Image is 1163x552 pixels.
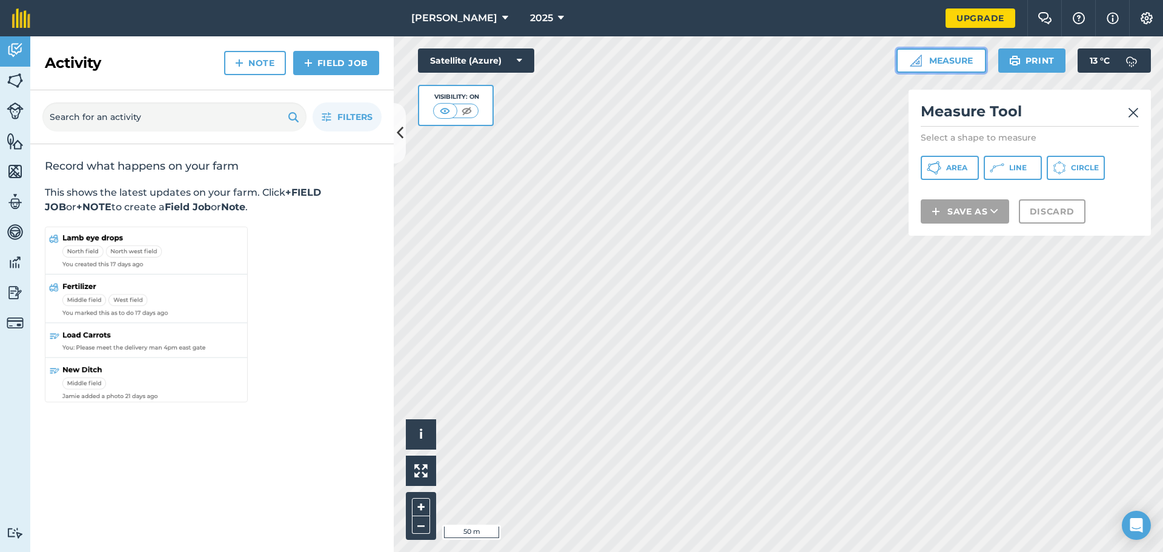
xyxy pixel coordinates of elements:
[165,201,211,213] strong: Field Job
[921,102,1139,127] h2: Measure Tool
[42,102,306,131] input: Search for an activity
[7,314,24,331] img: svg+xml;base64,PD94bWwgdmVyc2lvbj0iMS4wIiBlbmNvZGluZz0idXRmLTgiPz4KPCEtLSBHZW5lcmF0b3I6IEFkb2JlIE...
[1019,199,1085,224] button: Discard
[45,185,379,214] p: This shows the latest updates on your farm. Click or to create a or .
[459,105,474,117] img: svg+xml;base64,PHN2ZyB4bWxucz0iaHR0cDovL3d3dy53My5vcmcvMjAwMC9zdmciIHdpZHRoPSI1MCIgaGVpZ2h0PSI0MC...
[7,284,24,302] img: svg+xml;base64,PD94bWwgdmVyc2lvbj0iMS4wIiBlbmNvZGluZz0idXRmLTgiPz4KPCEtLSBHZW5lcmF0b3I6IEFkb2JlIE...
[7,527,24,539] img: svg+xml;base64,PD94bWwgdmVyc2lvbj0iMS4wIiBlbmNvZGluZz0idXRmLTgiPz4KPCEtLSBHZW5lcmF0b3I6IEFkb2JlIE...
[1072,12,1086,24] img: A question mark icon
[45,159,379,173] h2: Record what happens on your farm
[412,498,430,516] button: +
[224,51,286,75] a: Note
[921,156,979,180] button: Area
[437,105,452,117] img: svg+xml;base64,PHN2ZyB4bWxucz0iaHR0cDovL3d3dy53My5vcmcvMjAwMC9zdmciIHdpZHRoPSI1MCIgaGVpZ2h0PSI0MC...
[530,11,553,25] span: 2025
[1128,105,1139,120] img: svg+xml;base64,PHN2ZyB4bWxucz0iaHR0cDovL3d3dy53My5vcmcvMjAwMC9zdmciIHdpZHRoPSIyMiIgaGVpZ2h0PSIzMC...
[946,163,967,173] span: Area
[910,55,922,67] img: Ruler icon
[7,193,24,211] img: svg+xml;base64,PD94bWwgdmVyc2lvbj0iMS4wIiBlbmNvZGluZz0idXRmLTgiPz4KPCEtLSBHZW5lcmF0b3I6IEFkb2JlIE...
[1071,163,1099,173] span: Circle
[7,41,24,59] img: svg+xml;base64,PD94bWwgdmVyc2lvbj0iMS4wIiBlbmNvZGluZz0idXRmLTgiPz4KPCEtLSBHZW5lcmF0b3I6IEFkb2JlIE...
[411,11,497,25] span: [PERSON_NAME]
[1090,48,1110,73] span: 13 ° C
[998,48,1066,73] button: Print
[896,48,986,73] button: Measure
[414,464,428,477] img: Four arrows, one pointing top left, one top right, one bottom right and the last bottom left
[235,56,244,70] img: svg+xml;base64,PHN2ZyB4bWxucz0iaHR0cDovL3d3dy53My5vcmcvMjAwMC9zdmciIHdpZHRoPSIxNCIgaGVpZ2h0PSIyNC...
[12,8,30,28] img: fieldmargin Logo
[1078,48,1151,73] button: 13 °C
[76,201,111,213] strong: +NOTE
[1009,53,1021,68] img: svg+xml;base64,PHN2ZyB4bWxucz0iaHR0cDovL3d3dy53My5vcmcvMjAwMC9zdmciIHdpZHRoPSIxOSIgaGVpZ2h0PSIyNC...
[293,51,379,75] a: Field Job
[7,253,24,271] img: svg+xml;base64,PD94bWwgdmVyc2lvbj0iMS4wIiBlbmNvZGluZz0idXRmLTgiPz4KPCEtLSBHZW5lcmF0b3I6IEFkb2JlIE...
[1107,11,1119,25] img: svg+xml;base64,PHN2ZyB4bWxucz0iaHR0cDovL3d3dy53My5vcmcvMjAwMC9zdmciIHdpZHRoPSIxNyIgaGVpZ2h0PSIxNy...
[304,56,313,70] img: svg+xml;base64,PHN2ZyB4bWxucz0iaHR0cDovL3d3dy53My5vcmcvMjAwMC9zdmciIHdpZHRoPSIxNCIgaGVpZ2h0PSIyNC...
[313,102,382,131] button: Filters
[7,71,24,90] img: svg+xml;base64,PHN2ZyB4bWxucz0iaHR0cDovL3d3dy53My5vcmcvMjAwMC9zdmciIHdpZHRoPSI1NiIgaGVpZ2h0PSI2MC...
[288,110,299,124] img: svg+xml;base64,PHN2ZyB4bWxucz0iaHR0cDovL3d3dy53My5vcmcvMjAwMC9zdmciIHdpZHRoPSIxOSIgaGVpZ2h0PSIyNC...
[1047,156,1105,180] button: Circle
[7,102,24,119] img: svg+xml;base64,PD94bWwgdmVyc2lvbj0iMS4wIiBlbmNvZGluZz0idXRmLTgiPz4KPCEtLSBHZW5lcmF0b3I6IEFkb2JlIE...
[932,204,940,219] img: svg+xml;base64,PHN2ZyB4bWxucz0iaHR0cDovL3d3dy53My5vcmcvMjAwMC9zdmciIHdpZHRoPSIxNCIgaGVpZ2h0PSIyNC...
[433,92,479,102] div: Visibility: On
[7,223,24,241] img: svg+xml;base64,PD94bWwgdmVyc2lvbj0iMS4wIiBlbmNvZGluZz0idXRmLTgiPz4KPCEtLSBHZW5lcmF0b3I6IEFkb2JlIE...
[1139,12,1154,24] img: A cog icon
[418,48,534,73] button: Satellite (Azure)
[221,201,245,213] strong: Note
[7,132,24,150] img: svg+xml;base64,PHN2ZyB4bWxucz0iaHR0cDovL3d3dy53My5vcmcvMjAwMC9zdmciIHdpZHRoPSI1NiIgaGVpZ2h0PSI2MC...
[921,199,1009,224] button: Save as
[984,156,1042,180] button: Line
[1122,511,1151,540] div: Open Intercom Messenger
[1119,48,1144,73] img: svg+xml;base64,PD94bWwgdmVyc2lvbj0iMS4wIiBlbmNvZGluZz0idXRmLTgiPz4KPCEtLSBHZW5lcmF0b3I6IEFkb2JlIE...
[419,427,423,442] span: i
[406,419,436,450] button: i
[921,131,1139,144] p: Select a shape to measure
[7,162,24,181] img: svg+xml;base64,PHN2ZyB4bWxucz0iaHR0cDovL3d3dy53My5vcmcvMjAwMC9zdmciIHdpZHRoPSI1NiIgaGVpZ2h0PSI2MC...
[1009,163,1027,173] span: Line
[1038,12,1052,24] img: Two speech bubbles overlapping with the left bubble in the forefront
[412,516,430,534] button: –
[946,8,1015,28] a: Upgrade
[45,53,101,73] h2: Activity
[337,110,373,124] span: Filters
